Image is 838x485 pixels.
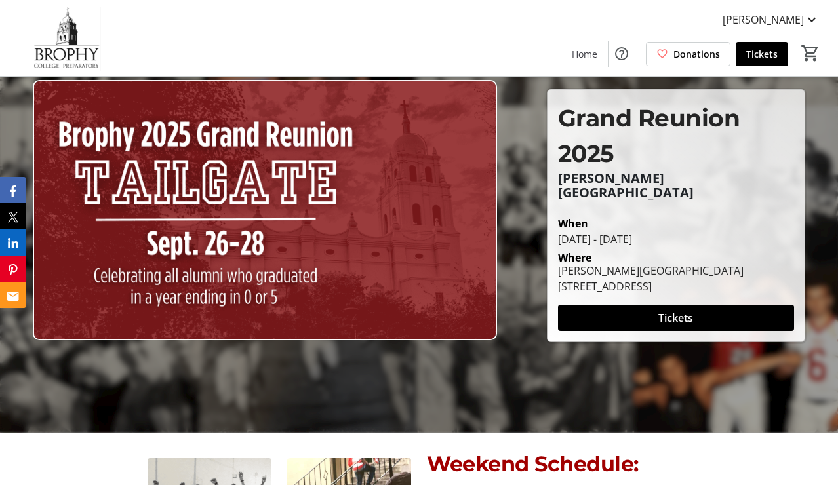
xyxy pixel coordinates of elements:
[33,80,496,341] img: Campaign CTA Media Photo
[558,263,744,279] div: [PERSON_NAME][GEOGRAPHIC_DATA]
[561,42,608,66] a: Home
[558,252,591,263] div: Where
[673,47,720,61] span: Donations
[558,279,744,294] div: [STREET_ADDRESS]
[572,47,597,61] span: Home
[558,231,794,247] div: [DATE] - [DATE]
[799,41,822,65] button: Cart
[658,310,693,326] span: Tickets
[558,171,794,200] p: [PERSON_NAME][GEOGRAPHIC_DATA]
[746,47,778,61] span: Tickets
[736,42,788,66] a: Tickets
[558,104,740,168] span: Grand Reunion 2025
[558,216,588,231] div: When
[427,451,639,476] span: Weekend Schedule:
[712,9,830,30] button: [PERSON_NAME]
[646,42,730,66] a: Donations
[8,5,125,71] img: Brophy College Preparatory 's Logo
[609,41,635,67] button: Help
[723,12,804,28] span: [PERSON_NAME]
[558,305,794,331] button: Tickets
